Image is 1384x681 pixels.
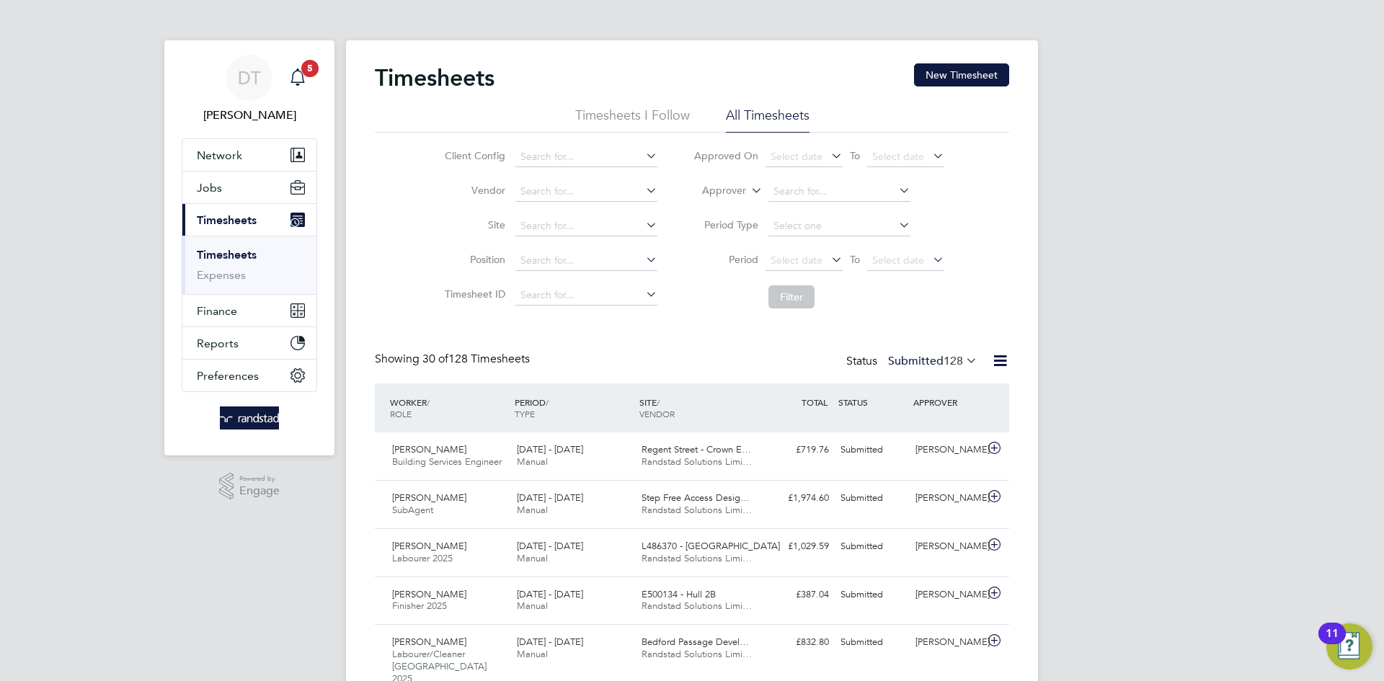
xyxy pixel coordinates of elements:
[511,389,636,427] div: PERIOD
[239,473,280,485] span: Powered by
[1326,623,1372,669] button: Open Resource Center, 11 new notifications
[517,588,583,600] span: [DATE] - [DATE]
[910,486,985,510] div: [PERSON_NAME]
[197,213,257,227] span: Timesheets
[835,631,910,654] div: Submitted
[220,406,280,429] img: randstad-logo-retina.png
[910,631,985,654] div: [PERSON_NAME]
[515,147,657,167] input: Search for...
[182,236,316,294] div: Timesheets
[182,172,316,203] button: Jobs
[422,352,530,366] span: 128 Timesheets
[390,408,412,419] span: ROLE
[392,540,466,552] span: [PERSON_NAME]
[440,288,505,301] label: Timesheet ID
[910,535,985,558] div: [PERSON_NAME]
[517,491,583,504] span: [DATE] - [DATE]
[515,408,535,419] span: TYPE
[642,600,752,612] span: Randstad Solutions Limi…
[642,636,749,648] span: Bedford Passage Devel…
[693,218,758,231] label: Period Type
[636,389,760,427] div: SITE
[771,254,822,267] span: Select date
[515,251,657,271] input: Search for...
[872,150,924,163] span: Select date
[575,107,690,133] li: Timesheets I Follow
[197,304,237,318] span: Finance
[802,396,828,408] span: TOTAL
[835,535,910,558] div: Submitted
[283,55,312,101] a: 5
[219,473,280,500] a: Powered byEngage
[197,369,259,383] span: Preferences
[642,443,751,455] span: Regent Street - Crown E…
[375,352,533,367] div: Showing
[182,204,316,236] button: Timesheets
[182,360,316,391] button: Preferences
[1326,633,1339,652] div: 11
[888,354,977,368] label: Submitted
[760,631,835,654] div: £832.80
[846,352,980,372] div: Status
[768,216,910,236] input: Select one
[386,389,511,427] div: WORKER
[835,389,910,415] div: STATUS
[515,216,657,236] input: Search for...
[657,396,660,408] span: /
[642,455,752,468] span: Randstad Solutions Limi…
[642,540,780,552] span: L486370 - [GEOGRAPHIC_DATA]
[238,68,261,87] span: DT
[517,455,548,468] span: Manual
[835,438,910,462] div: Submitted
[392,455,502,468] span: Building Services Engineer
[910,438,985,462] div: [PERSON_NAME]
[693,149,758,162] label: Approved On
[914,63,1009,86] button: New Timesheet
[517,648,548,660] span: Manual
[760,535,835,558] div: £1,029.59
[182,107,317,124] span: Daniel Tisseyre
[517,540,583,552] span: [DATE] - [DATE]
[392,491,466,504] span: [PERSON_NAME]
[642,648,752,660] span: Randstad Solutions Limi…
[760,438,835,462] div: £719.76
[515,182,657,202] input: Search for...
[164,40,334,455] nav: Main navigation
[197,268,246,282] a: Expenses
[427,396,430,408] span: /
[642,504,752,516] span: Randstad Solutions Limi…
[182,295,316,326] button: Finance
[642,491,750,504] span: Step Free Access Desig…
[846,146,864,165] span: To
[197,148,242,162] span: Network
[760,583,835,607] div: £387.04
[642,588,716,600] span: E500134 - Hull 2B
[517,600,548,612] span: Manual
[517,552,548,564] span: Manual
[546,396,549,408] span: /
[872,254,924,267] span: Select date
[642,552,752,564] span: Randstad Solutions Limi…
[392,600,447,612] span: Finisher 2025
[392,588,466,600] span: [PERSON_NAME]
[846,250,864,269] span: To
[197,337,239,350] span: Reports
[693,253,758,266] label: Period
[440,218,505,231] label: Site
[726,107,809,133] li: All Timesheets
[681,184,746,198] label: Approver
[301,60,319,77] span: 5
[440,149,505,162] label: Client Config
[182,139,316,171] button: Network
[517,443,583,455] span: [DATE] - [DATE]
[910,389,985,415] div: APPROVER
[440,253,505,266] label: Position
[768,182,910,202] input: Search for...
[771,150,822,163] span: Select date
[944,354,963,368] span: 128
[440,184,505,197] label: Vendor
[392,636,466,648] span: [PERSON_NAME]
[422,352,448,366] span: 30 of
[239,485,280,497] span: Engage
[197,248,257,262] a: Timesheets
